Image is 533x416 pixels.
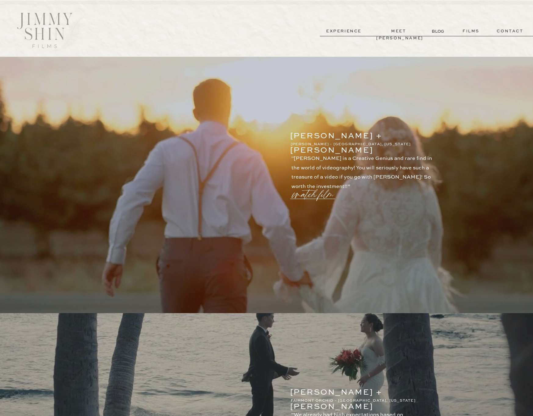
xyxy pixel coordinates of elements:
a: meet [PERSON_NAME] [376,28,421,35]
a: watch film [293,179,337,202]
a: experience [321,28,366,35]
p: [PERSON_NAME] + [PERSON_NAME] [290,385,418,394]
p: Fairmont orchid - [GEOGRAPHIC_DATA], [US_STATE] [291,398,419,403]
a: films [456,28,486,35]
p: "[PERSON_NAME] is a Creative Genius and rare find in the world of videography! You will seriously... [291,154,438,184]
a: BLOG [432,28,445,34]
a: contact [488,28,532,35]
p: [PERSON_NAME] + [PERSON_NAME] [290,129,418,137]
p: [PERSON_NAME] - [GEOGRAPHIC_DATA], [US_STATE] [291,141,419,147]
